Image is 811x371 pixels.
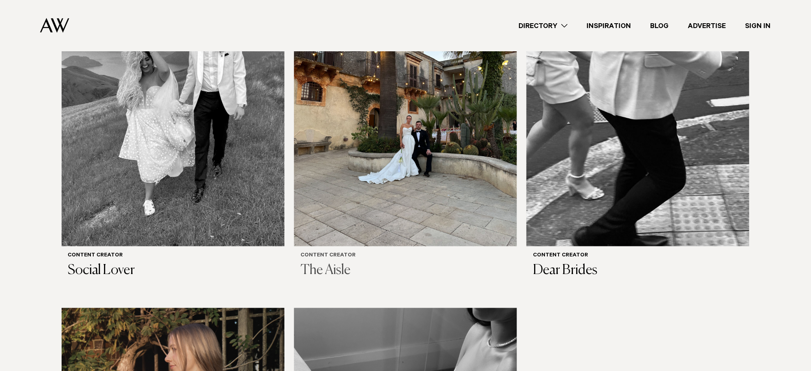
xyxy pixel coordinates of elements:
[300,263,511,279] h3: The Aisle
[641,20,679,31] a: Blog
[736,20,781,31] a: Sign In
[68,263,278,279] h3: Social Lover
[533,263,743,279] h3: Dear Brides
[533,253,743,260] h6: Content Creator
[679,20,736,31] a: Advertise
[40,18,69,33] img: Auckland Weddings Logo
[509,20,577,31] a: Directory
[68,253,278,260] h6: Content Creator
[300,253,511,260] h6: Content Creator
[577,20,641,31] a: Inspiration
